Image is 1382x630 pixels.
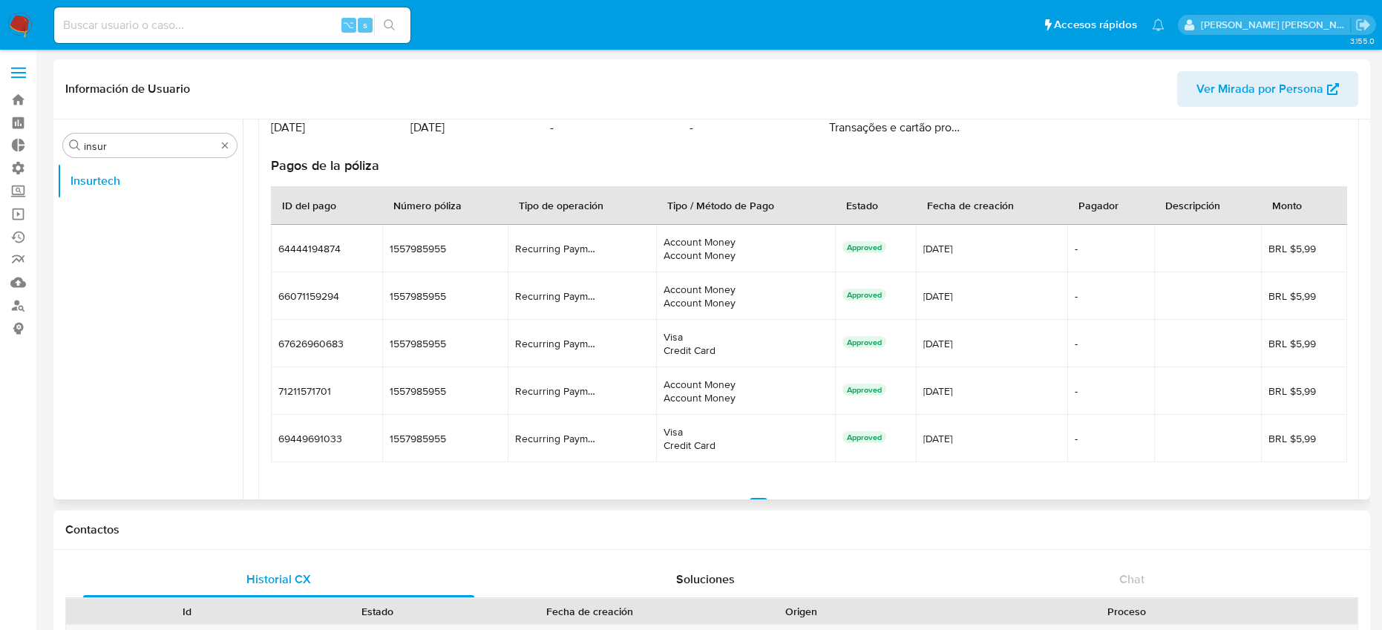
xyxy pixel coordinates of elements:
[246,571,311,588] span: Historial CX
[65,82,190,96] h1: Información de Usuario
[1196,71,1323,107] span: Ver Mirada por Persona
[293,604,463,619] div: Estado
[54,16,410,35] input: Buscar usuario o caso...
[363,18,367,32] span: s
[1201,18,1351,32] p: giuliana.competiello@mercadolibre.com
[84,140,216,153] input: Buscar
[1177,71,1358,107] button: Ver Mirada por Persona
[483,604,695,619] div: Fecha de creación
[69,140,81,151] button: Buscar
[676,571,735,588] span: Soluciones
[716,604,886,619] div: Origen
[343,18,354,32] span: ⌥
[1054,17,1137,33] span: Accesos rápidos
[65,522,1358,537] h1: Contactos
[1152,19,1165,31] a: Notificaciones
[57,163,243,199] button: Insurtech
[219,140,231,151] button: Borrar
[907,604,1347,619] div: Proceso
[1355,17,1371,33] a: Salir
[374,15,405,36] button: search-icon
[1119,571,1144,588] span: Chat
[102,604,272,619] div: Id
